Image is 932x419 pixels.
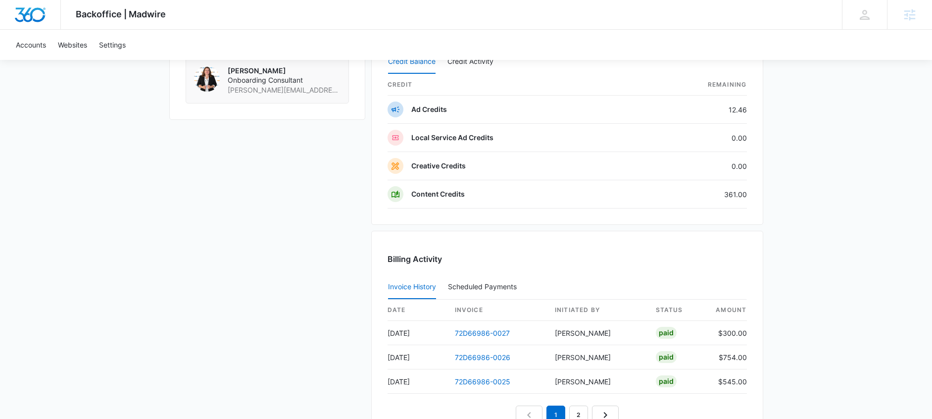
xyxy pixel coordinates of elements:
td: 0.00 [642,124,747,152]
td: $754.00 [707,345,747,369]
div: Paid [656,351,677,363]
button: Invoice History [388,275,436,299]
div: Paid [656,327,677,339]
td: [PERSON_NAME] [547,321,648,345]
a: 72D66986-0026 [455,353,510,362]
a: Accounts [10,30,52,60]
td: 12.46 [642,96,747,124]
th: Initiated By [547,300,648,321]
span: Backoffice | Madwire [76,9,166,19]
a: 72D66986-0025 [455,377,510,386]
td: [PERSON_NAME] [547,369,648,394]
p: Content Credits [411,189,465,199]
a: Settings [93,30,132,60]
p: Creative Credits [411,161,466,171]
td: $545.00 [707,369,747,394]
th: amount [707,300,747,321]
td: [DATE] [388,369,447,394]
td: [DATE] [388,345,447,369]
td: $300.00 [707,321,747,345]
th: date [388,300,447,321]
span: [PERSON_NAME][EMAIL_ADDRESS][DOMAIN_NAME] [228,85,341,95]
a: Websites [52,30,93,60]
button: Credit Balance [388,50,436,74]
span: Onboarding Consultant [228,75,341,85]
td: [DATE] [388,321,447,345]
td: 0.00 [642,152,747,180]
th: credit [388,74,642,96]
a: 72D66986-0027 [455,329,510,337]
p: [PERSON_NAME] [228,66,341,76]
img: Jennifer Cover [194,66,220,92]
p: Ad Credits [411,105,447,114]
td: [PERSON_NAME] [547,345,648,369]
th: status [648,300,707,321]
th: invoice [447,300,547,321]
div: Scheduled Payments [448,283,521,290]
button: Credit Activity [447,50,493,74]
div: Paid [656,375,677,387]
th: Remaining [642,74,747,96]
td: 361.00 [642,180,747,209]
h3: Billing Activity [388,253,747,265]
p: Local Service Ad Credits [411,133,493,143]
